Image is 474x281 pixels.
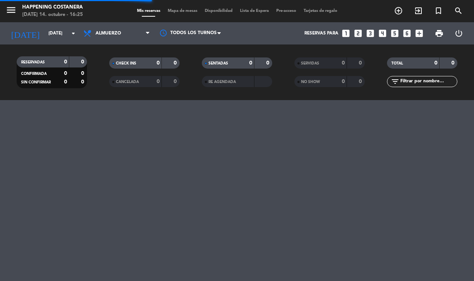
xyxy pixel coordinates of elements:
[402,29,412,38] i: looks_6
[394,6,403,15] i: add_circle_outline
[133,9,164,13] span: Mis reservas
[341,29,351,38] i: looks_one
[21,60,45,64] span: RESERVADAS
[81,79,86,85] strong: 0
[201,9,236,13] span: Disponibilidad
[353,29,363,38] i: looks_two
[81,71,86,76] strong: 0
[157,60,160,66] strong: 0
[359,60,363,66] strong: 0
[157,79,160,84] strong: 0
[64,79,67,85] strong: 0
[300,9,341,13] span: Tarjetas de regalo
[64,71,67,76] strong: 0
[391,62,403,65] span: TOTAL
[22,4,83,11] div: Happening Costanera
[81,59,86,65] strong: 0
[236,9,273,13] span: Lista de Espera
[414,6,423,15] i: exit_to_app
[116,62,136,65] span: CHECK INS
[6,25,45,42] i: [DATE]
[391,77,400,86] i: filter_list
[69,29,78,38] i: arrow_drop_down
[365,29,375,38] i: looks_3
[208,62,228,65] span: SENTADAS
[64,59,67,65] strong: 0
[96,31,121,36] span: Almuerzo
[434,60,437,66] strong: 0
[21,80,51,84] span: SIN CONFIRMAR
[116,80,139,84] span: CANCELADA
[390,29,400,38] i: looks_5
[208,80,236,84] span: RE AGENDADA
[249,60,252,66] strong: 0
[378,29,387,38] i: looks_4
[451,60,456,66] strong: 0
[454,6,463,15] i: search
[6,4,17,16] i: menu
[301,62,319,65] span: SERVIDAS
[342,79,345,84] strong: 0
[174,79,178,84] strong: 0
[266,60,271,66] strong: 0
[342,60,345,66] strong: 0
[304,31,338,36] span: Reservas para
[414,29,424,38] i: add_box
[164,9,201,13] span: Mapa de mesas
[435,29,444,38] span: print
[449,22,468,44] div: LOG OUT
[301,80,320,84] span: NO SHOW
[21,72,47,76] span: CONFIRMADA
[6,4,17,18] button: menu
[22,11,83,19] div: [DATE] 14. octubre - 16:25
[359,79,363,84] strong: 0
[174,60,178,66] strong: 0
[434,6,443,15] i: turned_in_not
[400,77,457,86] input: Filtrar por nombre...
[273,9,300,13] span: Pre-acceso
[454,29,463,38] i: power_settings_new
